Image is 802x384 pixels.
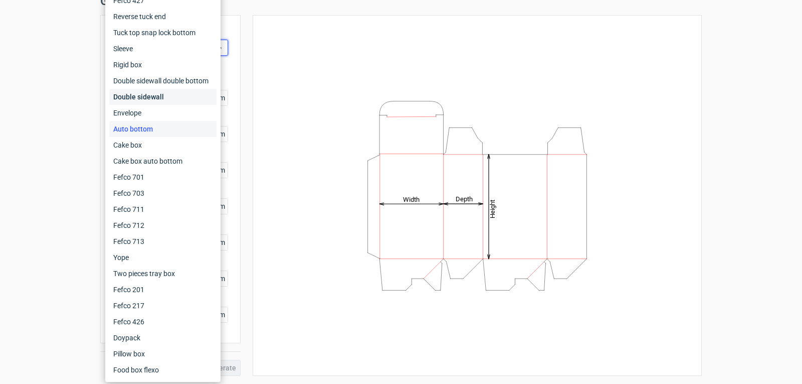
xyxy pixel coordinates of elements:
[403,195,420,203] tspan: Width
[109,169,217,185] div: Fefco 701
[109,73,217,89] div: Double sidewall double bottom
[109,121,217,137] div: Auto bottom
[109,41,217,57] div: Sleeve
[109,89,217,105] div: Double sidewall
[109,57,217,73] div: Rigid box
[109,217,217,233] div: Fefco 712
[109,9,217,25] div: Reverse tuck end
[109,314,217,330] div: Fefco 426
[109,282,217,298] div: Fefco 201
[109,362,217,378] div: Food box flexo
[109,266,217,282] div: Two pieces tray box
[109,25,217,41] div: Tuck top snap lock bottom
[109,105,217,121] div: Envelope
[109,298,217,314] div: Fefco 217
[109,137,217,153] div: Cake box
[109,249,217,266] div: Yope
[109,201,217,217] div: Fefco 711
[109,233,217,249] div: Fefco 713
[489,199,496,218] tspan: Height
[109,185,217,201] div: Fefco 703
[456,195,473,203] tspan: Depth
[109,346,217,362] div: Pillow box
[109,153,217,169] div: Cake box auto bottom
[109,330,217,346] div: Doypack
